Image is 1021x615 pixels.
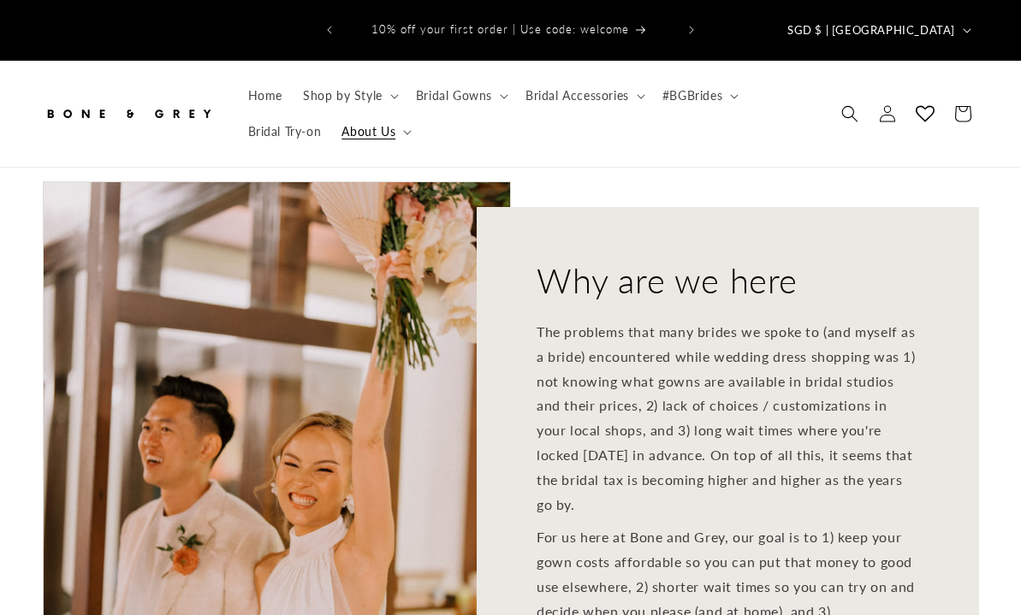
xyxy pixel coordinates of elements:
[537,258,798,303] h2: Why are we here
[311,14,348,46] button: Previous announcement
[238,78,293,114] a: Home
[248,88,282,103] span: Home
[341,124,395,139] span: About Us
[406,78,515,114] summary: Bridal Gowns
[37,88,221,139] a: Bone and Grey Bridal
[43,95,214,133] img: Bone and Grey Bridal
[777,14,978,46] button: SGD $ | [GEOGRAPHIC_DATA]
[293,78,406,114] summary: Shop by Style
[303,88,383,103] span: Shop by Style
[515,78,652,114] summary: Bridal Accessories
[662,88,722,103] span: #BGBrides
[416,88,492,103] span: Bridal Gowns
[238,114,332,150] a: Bridal Try-on
[673,14,710,46] button: Next announcement
[787,22,955,39] span: SGD $ | [GEOGRAPHIC_DATA]
[537,320,919,517] p: The problems that many brides we spoke to (and myself as a bride) encountered while wedding dress...
[831,95,869,133] summary: Search
[248,124,322,139] span: Bridal Try-on
[652,78,745,114] summary: #BGBrides
[371,22,629,36] span: 10% off your first order | Use code: welcome
[331,114,418,150] summary: About Us
[525,88,629,103] span: Bridal Accessories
